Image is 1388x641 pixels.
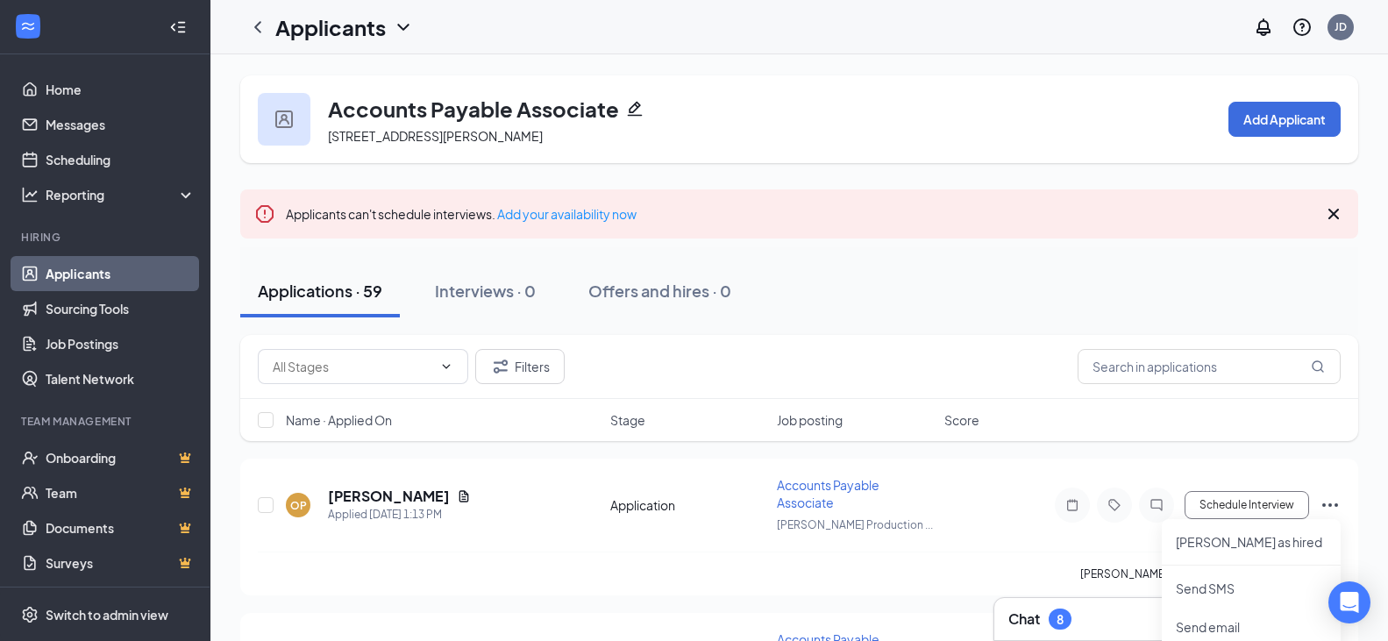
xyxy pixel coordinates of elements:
[1311,360,1325,374] svg: MagnifyingGlass
[435,280,536,302] div: Interviews · 0
[328,128,543,144] span: [STREET_ADDRESS][PERSON_NAME]
[273,357,432,376] input: All Stages
[1335,19,1347,34] div: JD
[275,110,293,128] img: user icon
[328,94,619,124] h3: Accounts Payable Associate
[46,256,196,291] a: Applicants
[475,349,565,384] button: Filter Filters
[21,230,192,245] div: Hiring
[328,487,450,506] h5: [PERSON_NAME]
[626,100,644,118] svg: Pencil
[286,411,392,429] span: Name · Applied On
[21,186,39,203] svg: Analysis
[1328,581,1370,623] div: Open Intercom Messenger
[1185,491,1309,519] button: Schedule Interview
[46,291,196,326] a: Sourcing Tools
[46,510,196,545] a: DocumentsCrown
[1146,498,1167,512] svg: ChatInactive
[944,411,979,429] span: Score
[21,606,39,623] svg: Settings
[490,356,511,377] svg: Filter
[457,489,471,503] svg: Document
[258,280,382,302] div: Applications · 59
[777,477,879,510] span: Accounts Payable Associate
[275,12,386,42] h1: Applicants
[1078,349,1341,384] input: Search in applications
[46,475,196,510] a: TeamCrown
[46,361,196,396] a: Talent Network
[46,72,196,107] a: Home
[46,142,196,177] a: Scheduling
[46,440,196,475] a: OnboardingCrown
[46,606,168,623] div: Switch to admin view
[439,360,453,374] svg: ChevronDown
[328,506,471,523] div: Applied [DATE] 1:13 PM
[169,18,187,36] svg: Collapse
[46,186,196,203] div: Reporting
[1080,566,1341,581] p: [PERSON_NAME] has applied more than .
[1008,609,1040,629] h3: Chat
[777,411,843,429] span: Job posting
[19,18,37,35] svg: WorkstreamLogo
[1323,203,1344,224] svg: Cross
[1057,612,1064,627] div: 8
[1292,17,1313,38] svg: QuestionInfo
[497,206,637,222] a: Add your availability now
[46,107,196,142] a: Messages
[247,17,268,38] svg: ChevronLeft
[1104,498,1125,512] svg: Tag
[46,545,196,580] a: SurveysCrown
[610,496,767,514] div: Application
[393,17,414,38] svg: ChevronDown
[1253,17,1274,38] svg: Notifications
[1320,495,1341,516] svg: Ellipses
[1228,102,1341,137] button: Add Applicant
[777,518,933,531] span: [PERSON_NAME] Production ...
[1062,498,1083,512] svg: Note
[610,411,645,429] span: Stage
[254,203,275,224] svg: Error
[46,326,196,361] a: Job Postings
[588,280,731,302] div: Offers and hires · 0
[286,206,637,222] span: Applicants can't schedule interviews.
[290,498,307,513] div: OP
[21,414,192,429] div: Team Management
